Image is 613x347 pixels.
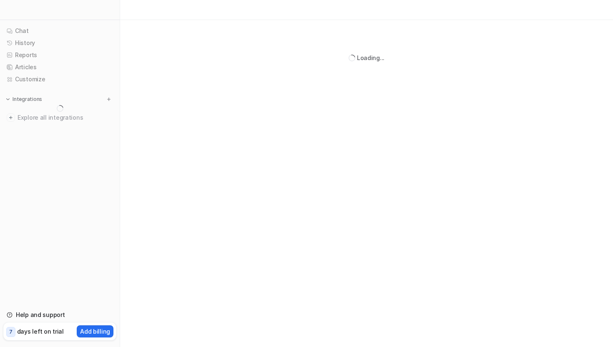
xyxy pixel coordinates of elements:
button: Integrations [3,95,45,103]
a: Chat [3,25,116,37]
img: explore all integrations [7,113,15,122]
p: days left on trial [17,327,64,336]
p: Integrations [13,96,42,103]
a: Customize [3,73,116,85]
img: menu_add.svg [106,96,112,102]
img: expand menu [5,96,11,102]
a: Reports [3,49,116,61]
button: Add billing [77,325,113,337]
a: Explore all integrations [3,112,116,123]
p: 7 [9,328,13,336]
a: History [3,37,116,49]
div: Loading... [357,53,384,62]
a: Help and support [3,309,116,321]
p: Add billing [80,327,110,336]
span: Explore all integrations [18,111,113,124]
a: Articles [3,61,116,73]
